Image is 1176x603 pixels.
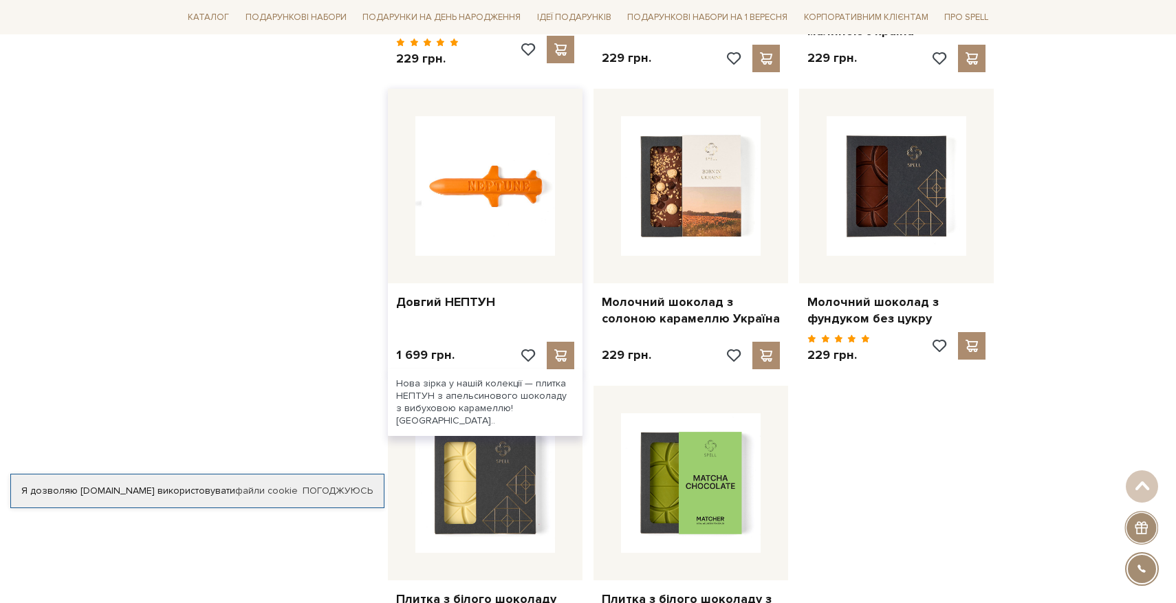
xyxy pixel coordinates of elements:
p: 229 грн. [602,50,651,66]
a: Подарункові набори [240,7,352,28]
a: Подарунки на День народження [357,7,526,28]
div: Нова зірка у нашій колекції — плитка НЕПТУН з апельсинового шоколаду з вибуховою карамеллю! [GEOG... [388,369,582,436]
a: Про Spell [939,7,994,28]
img: Молочний шоколад з солоною карамеллю Україна [621,116,761,256]
div: Я дозволяю [DOMAIN_NAME] використовувати [11,485,384,497]
a: Молочний шоколад з солоною карамеллю Україна [602,294,780,327]
a: Молочний шоколад з фундуком без цукру [807,294,986,327]
p: 229 грн. [807,347,870,363]
a: Ідеї подарунків [532,7,617,28]
a: Корпоративним клієнтам [798,6,934,29]
a: Погоджуюсь [303,485,373,497]
p: 229 грн. [602,347,651,363]
a: Каталог [182,7,235,28]
a: Довгий НЕПТУН [396,294,574,310]
a: Подарункові набори на 1 Вересня [622,6,793,29]
a: файли cookie [235,485,298,496]
p: 229 грн. [396,51,459,67]
p: 229 грн. [807,50,857,66]
p: 1 699 грн. [396,347,455,363]
img: Довгий НЕПТУН [415,116,555,256]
